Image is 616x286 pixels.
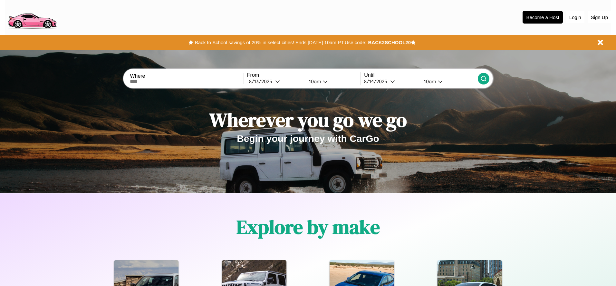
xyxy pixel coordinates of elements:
div: 10am [306,78,323,84]
button: Back to School savings of 20% in select cities! Ends [DATE] 10am PT.Use code: [193,38,368,47]
b: BACK2SCHOOL20 [368,40,411,45]
button: 10am [304,78,361,85]
button: 10am [419,78,477,85]
h1: Explore by make [236,214,380,240]
div: 10am [421,78,438,84]
label: Until [364,72,477,78]
div: 8 / 13 / 2025 [249,78,275,84]
button: Login [566,11,584,23]
button: 8/13/2025 [247,78,304,85]
button: Sign Up [588,11,611,23]
label: Where [130,73,243,79]
div: 8 / 14 / 2025 [364,78,390,84]
img: logo [5,3,59,30]
label: From [247,72,361,78]
button: Become a Host [523,11,563,24]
